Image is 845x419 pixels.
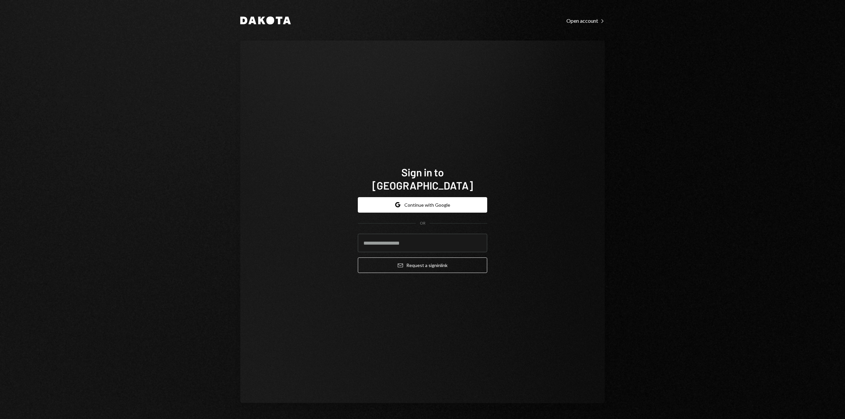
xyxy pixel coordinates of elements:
[358,165,487,192] h1: Sign in to [GEOGRAPHIC_DATA]
[566,17,605,24] a: Open account
[420,221,425,226] div: OR
[358,257,487,273] button: Request a signinlink
[358,197,487,213] button: Continue with Google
